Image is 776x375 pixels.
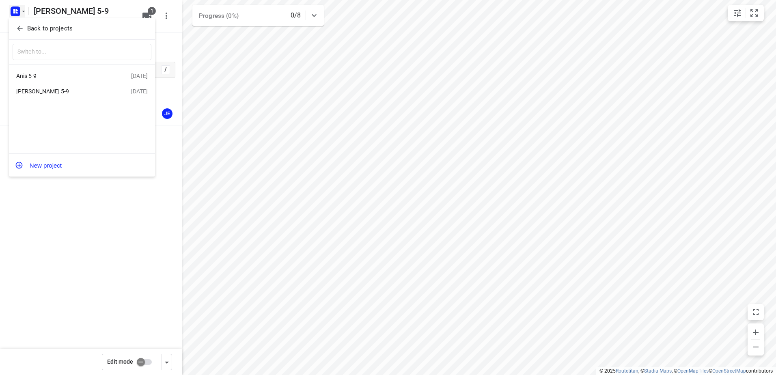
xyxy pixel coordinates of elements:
[131,73,148,79] div: [DATE]
[13,44,151,60] input: Switch to...
[27,24,73,33] p: Back to projects
[9,68,155,84] div: Anis 5-9[DATE]
[16,73,110,79] div: Anis 5-9
[13,22,151,35] button: Back to projects
[16,88,110,95] div: [PERSON_NAME] 5-9
[9,84,155,99] div: [PERSON_NAME] 5-9[DATE]
[131,88,148,95] div: [DATE]
[9,157,155,173] button: New project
